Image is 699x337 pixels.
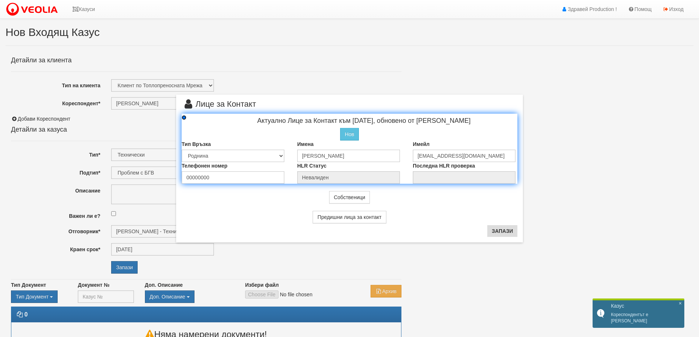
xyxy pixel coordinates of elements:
span: Лице за Контакт [182,100,256,114]
label: Имейл [413,140,430,148]
button: Нов [340,128,359,140]
label: Последна HLR проверка [413,162,475,169]
span: × [679,300,682,307]
img: VeoliaLogo.png [6,2,61,17]
input: Имейл [413,150,516,162]
input: Имена [297,150,400,162]
button: Запази [487,225,517,237]
h4: Актуално Лице за Контакт към [DATE], обновено от [PERSON_NAME] [211,117,517,125]
input: Телефонен номер [182,171,284,184]
button: Предишни лица за контакт [313,211,386,223]
h2: Казус [611,303,681,309]
label: Телефонен номер [182,162,227,169]
label: Имена [297,140,313,148]
div: Кореспондентът е [PERSON_NAME] [593,299,684,328]
label: Тип Връзка [182,140,211,148]
label: HLR Статус [297,162,327,169]
button: Собственици [329,191,370,204]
